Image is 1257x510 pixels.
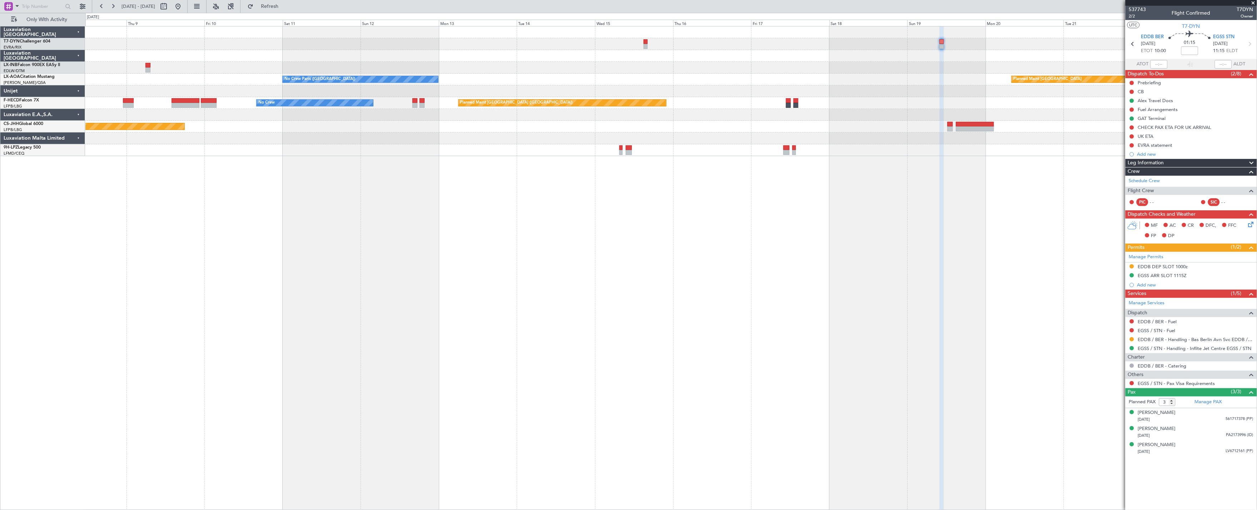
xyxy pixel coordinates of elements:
[1128,159,1164,167] span: Leg Information
[1138,115,1166,121] div: GAT Terminal
[1138,433,1150,438] span: [DATE]
[1128,244,1145,252] span: Permits
[4,104,22,109] a: LFPB/LBG
[1237,13,1253,19] span: Owner
[1182,22,1200,30] span: T7-DYN
[1129,177,1160,185] a: Schedule Crew
[4,122,43,126] a: CS-JHHGlobal 6000
[1228,222,1237,229] span: FFC
[1138,264,1188,270] div: EDDB DEP SLOT 1000z
[1138,106,1178,112] div: Fuel Arrangements
[1129,13,1146,19] span: 2/2
[4,75,20,79] span: LX-AOA
[4,63,18,67] span: LX-INB
[517,20,595,26] div: Tue 14
[204,20,283,26] div: Fri 10
[127,20,205,26] div: Thu 9
[361,20,439,26] div: Sun 12
[1208,198,1220,206] div: SIC
[1138,409,1176,416] div: [PERSON_NAME]
[4,75,55,79] a: LX-AOACitation Mustang
[1138,327,1176,334] a: EGSS / STN - Fuel
[1138,133,1154,139] div: UK ETA
[1137,151,1253,157] div: Add new
[1138,89,1144,95] div: CB
[1237,6,1253,13] span: T7DYN
[1231,290,1242,297] span: (1/5)
[1138,449,1150,454] span: [DATE]
[19,17,75,22] span: Only With Activity
[1138,124,1212,130] div: CHECK PAX ETA FOR UK ARRIVAL
[986,20,1064,26] div: Mon 20
[255,4,285,9] span: Refresh
[4,145,18,150] span: 9H-LPZ
[1128,309,1148,317] span: Dispatch
[283,20,361,26] div: Sat 11
[1138,380,1215,386] a: EGSS / STN - Pax Visa Requirements
[1138,425,1176,432] div: [PERSON_NAME]
[4,68,25,74] a: EDLW/DTM
[87,14,99,20] div: [DATE]
[1129,6,1146,13] span: 537743
[1231,243,1242,251] span: (1/2)
[1138,319,1177,325] a: EDDB / BER - Fuel
[1227,47,1238,55] span: ELDT
[1129,300,1165,307] a: Manage Services
[439,20,517,26] div: Mon 13
[4,122,19,126] span: CS-JHH
[1150,60,1168,69] input: --:--
[1137,198,1148,206] div: PIC
[1222,199,1238,205] div: - -
[1138,97,1173,104] div: Alex Travel Docs
[1213,34,1235,41] span: EGSS STN
[1151,222,1158,229] span: MF
[1128,187,1154,195] span: Flight Crew
[1231,70,1242,77] span: (2/8)
[1226,416,1253,422] span: 561717378 (PP)
[1138,363,1187,369] a: EDDB / BER - Catering
[1213,40,1228,47] span: [DATE]
[4,39,20,44] span: T7-DYN
[4,39,50,44] a: T7-DYNChallenger 604
[1138,336,1253,342] a: EDDB / BER - Handling - Bas Berlin Avn Svc EDDB / SXF
[907,20,986,26] div: Sun 19
[1226,448,1253,454] span: LV6712161 (PP)
[1138,441,1176,449] div: [PERSON_NAME]
[4,98,19,102] span: F-HECD
[1226,432,1253,438] span: PA2173996 (ID)
[1168,232,1175,240] span: DP
[1231,388,1242,395] span: (3/3)
[1138,345,1252,351] a: EGSS / STN - Handling - Inflite Jet Centre EGSS / STN
[22,1,63,12] input: Trip Number
[1172,10,1211,17] div: Flight Confirmed
[4,127,22,132] a: LFPB/LBG
[284,74,355,85] div: No Crew Paris ([GEOGRAPHIC_DATA])
[1234,61,1246,68] span: ALDT
[673,20,752,26] div: Thu 16
[595,20,673,26] div: Wed 15
[1128,290,1147,298] span: Services
[1128,353,1145,361] span: Charter
[4,145,41,150] a: 9H-LPZLegacy 500
[122,3,155,10] span: [DATE] - [DATE]
[258,97,275,108] div: No Crew
[1128,70,1164,78] span: Dispatch To-Dos
[1138,272,1187,279] div: EGSS ARR SLOT 1115Z
[1184,39,1196,46] span: 01:15
[1138,142,1173,148] div: EVRA statement
[1137,282,1253,288] div: Add new
[751,20,830,26] div: Fri 17
[460,97,573,108] div: Planned Maint [GEOGRAPHIC_DATA] ([GEOGRAPHIC_DATA])
[1141,47,1153,55] span: ETOT
[1129,254,1164,261] a: Manage Permits
[1141,34,1164,41] span: EDDB BER
[1213,47,1225,55] span: 11:15
[1014,74,1082,85] div: Planned Maint [GEOGRAPHIC_DATA]
[4,80,46,85] a: [PERSON_NAME]/QSA
[4,63,60,67] a: LX-INBFalcon 900EX EASy II
[1155,47,1166,55] span: 10:00
[8,14,78,25] button: Only With Activity
[1128,167,1140,176] span: Crew
[1127,22,1140,28] button: UTC
[1128,210,1196,219] span: Dispatch Checks and Weather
